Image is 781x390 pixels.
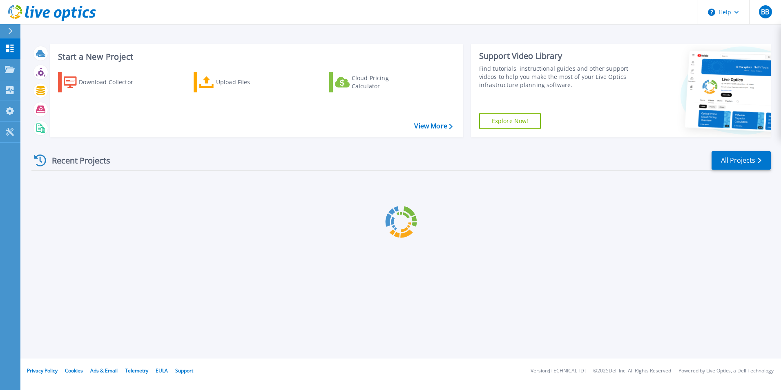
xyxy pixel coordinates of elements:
div: Download Collector [79,74,144,90]
div: Find tutorials, instructional guides and other support videos to help you make the most of your L... [479,65,632,89]
li: Powered by Live Optics, a Dell Technology [678,368,774,374]
a: EULA [156,367,168,374]
a: Privacy Policy [27,367,58,374]
a: All Projects [712,151,771,170]
span: BB [761,9,769,15]
div: Upload Files [216,74,281,90]
a: Support [175,367,193,374]
h3: Start a New Project [58,52,452,61]
div: Cloud Pricing Calculator [352,74,417,90]
a: Cloud Pricing Calculator [329,72,420,92]
li: © 2025 Dell Inc. All Rights Reserved [593,368,671,374]
a: Upload Files [194,72,285,92]
a: Ads & Email [90,367,118,374]
div: Recent Projects [31,150,121,170]
a: View More [414,122,452,130]
a: Download Collector [58,72,149,92]
a: Telemetry [125,367,148,374]
a: Cookies [65,367,83,374]
a: Explore Now! [479,113,541,129]
div: Support Video Library [479,51,632,61]
li: Version: [TECHNICAL_ID] [531,368,586,374]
